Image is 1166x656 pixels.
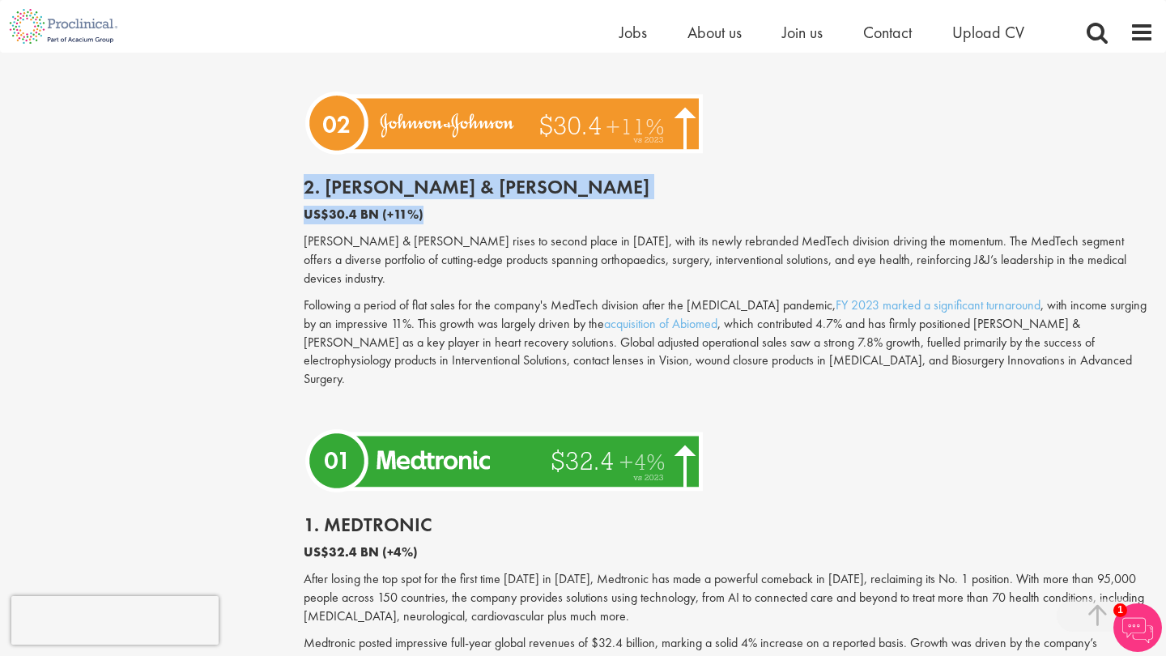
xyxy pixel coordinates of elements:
p: Following a period of flat sales for the company's MedTech division after the [MEDICAL_DATA] pand... [304,296,1154,389]
a: Jobs [619,22,647,43]
a: acquisition of Abiomed [604,315,717,332]
a: About us [687,22,742,43]
span: 1 [1113,603,1127,617]
p: After losing the top spot for the first time [DATE] in [DATE], Medtronic has made a powerful come... [304,570,1154,626]
iframe: reCAPTCHA [11,596,219,645]
h2: 2. [PERSON_NAME] & [PERSON_NAME] [304,177,1154,198]
b: US$30.4 BN (+11%) [304,206,423,223]
b: US$32.4 BN (+4%) [304,543,418,560]
a: FY 2023 marked a significant turnaround [836,296,1040,313]
h2: 1. Medtronic [304,514,1154,535]
a: Contact [863,22,912,43]
img: Chatbot [1113,603,1162,652]
p: [PERSON_NAME] & [PERSON_NAME] rises to second place in [DATE], with its newly rebranded MedTech d... [304,232,1154,288]
a: Upload CV [952,22,1024,43]
a: Join us [782,22,823,43]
